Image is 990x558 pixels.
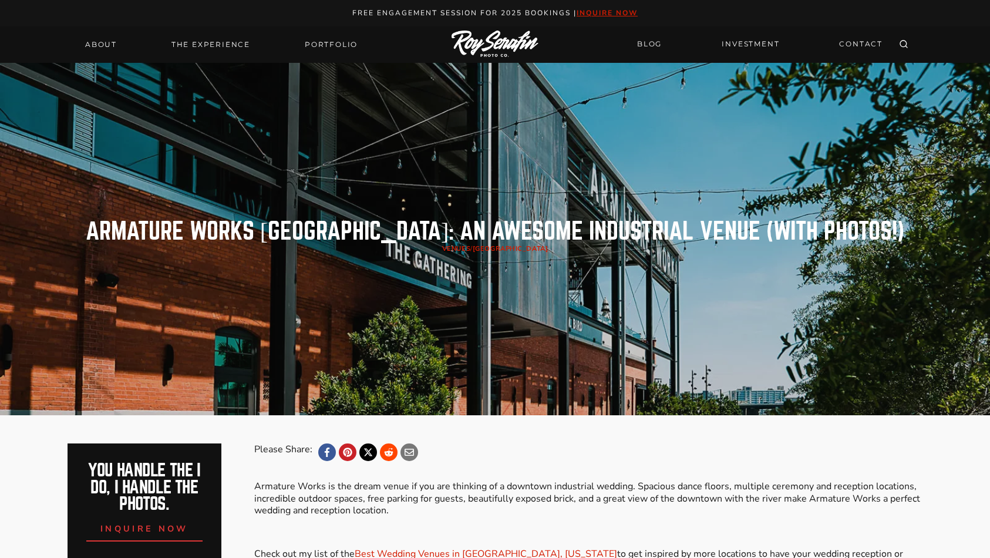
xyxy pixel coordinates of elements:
[339,443,356,461] a: Pinterest
[832,34,890,55] a: CONTACT
[78,36,124,53] a: About
[164,36,257,53] a: THE EXPERIENCE
[895,36,912,53] button: View Search Form
[86,513,203,542] a: inquire now
[630,34,669,55] a: BLOG
[442,244,548,253] span: /
[318,443,336,461] a: Facebook
[400,443,418,461] a: Email
[577,8,638,18] a: inquire now
[452,31,538,58] img: Logo of Roy Serafin Photo Co., featuring stylized text in white on a light background, representi...
[715,34,786,55] a: INVESTMENT
[380,443,398,461] a: Reddit
[80,462,209,513] h2: You handle the i do, I handle the photos.
[13,7,978,19] p: Free engagement session for 2025 Bookings |
[254,480,922,517] p: Armature Works is the dream venue if you are thinking of a downtown industrial wedding. Spacious ...
[100,523,188,535] span: inquire now
[359,443,377,461] a: X
[86,220,905,243] h1: Armature Works [GEOGRAPHIC_DATA]: An Awesome Industrial Venue (with photos!)
[78,36,365,53] nav: Primary Navigation
[298,36,365,53] a: Portfolio
[254,443,312,461] div: Please Share:
[442,244,470,253] a: Venues
[473,244,548,253] a: [GEOGRAPHIC_DATA]
[630,34,890,55] nav: Secondary Navigation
